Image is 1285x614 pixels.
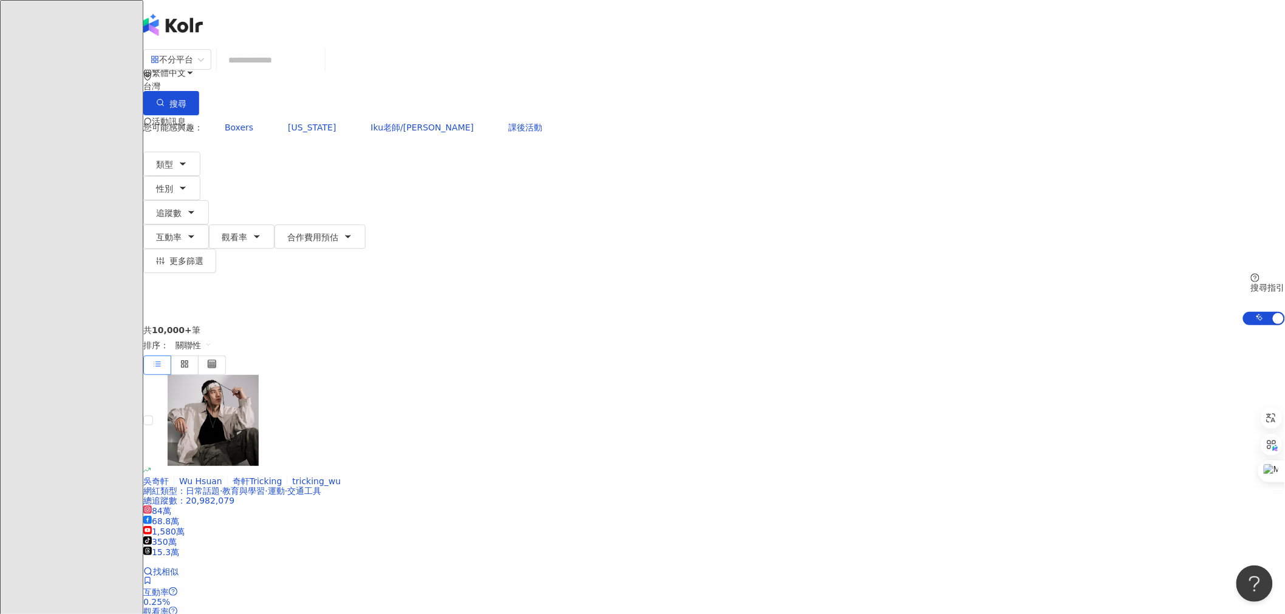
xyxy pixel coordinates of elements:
[143,152,200,176] button: 類型
[153,567,179,576] span: 找相似
[156,208,182,218] span: 追蹤數
[143,506,171,516] span: 84萬
[1251,274,1259,282] span: question-circle
[268,486,285,496] span: 運動
[152,116,186,126] span: 活動訊息
[143,537,177,547] span: 350萬
[179,476,222,486] span: Wu Hsuan
[1236,565,1273,602] iframe: Help Scout Beacon - Open
[143,547,179,557] span: 15.3萬
[287,232,338,242] span: 合作費用預估
[176,336,212,355] span: 關聯性
[225,123,253,132] span: Boxers
[143,496,1285,505] div: 總追蹤數 ： 20,982,079
[169,99,186,109] span: 搜尋
[156,160,173,169] span: 類型
[143,486,1285,496] div: 網紅類型 ：
[143,476,169,486] span: 吳奇軒
[508,123,542,132] span: 課後活動
[287,486,321,496] span: 交通工具
[143,224,209,249] button: 互動率
[143,123,203,132] span: 您可能感興趣：
[143,516,179,526] span: 68.8萬
[143,176,200,200] button: 性別
[285,486,287,496] span: ·
[222,486,265,496] span: 教育與學習
[156,184,173,194] span: 性別
[274,224,366,249] button: 合作費用預估
[151,50,193,69] div: 不分平台
[143,335,1285,356] div: 排序：
[209,224,274,249] button: 觀看率
[151,55,159,64] span: appstore
[168,375,259,466] img: KOL Avatar
[292,476,341,486] span: tricking_wu
[143,200,209,224] button: 追蹤數
[143,81,1285,91] div: 台灣
[143,14,203,36] img: logo
[222,232,247,242] span: 觀看率
[358,115,487,140] button: Iku老師/[PERSON_NAME]
[275,115,349,140] button: [US_STATE]
[496,115,555,140] button: 課後活動
[265,486,267,496] span: ·
[143,91,199,115] button: 搜尋
[143,249,216,273] button: 更多篩選
[143,72,152,81] span: environment
[156,232,182,242] span: 互動率
[186,486,220,496] span: 日常話題
[169,256,203,266] span: 更多篩選
[1251,283,1285,292] div: 搜尋指引
[143,567,179,576] a: 找相似
[288,123,336,132] span: [US_STATE]
[143,325,1285,335] div: 共 筆
[143,527,185,536] span: 1,580萬
[169,587,177,596] span: question-circle
[212,115,266,140] button: Boxers
[143,597,1285,607] div: 0.25%
[220,486,222,496] span: ·
[152,325,192,335] span: 10,000+
[371,123,474,132] span: Iku老師/[PERSON_NAME]
[233,476,282,486] span: 奇軒Tricking
[143,587,169,597] span: 互動率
